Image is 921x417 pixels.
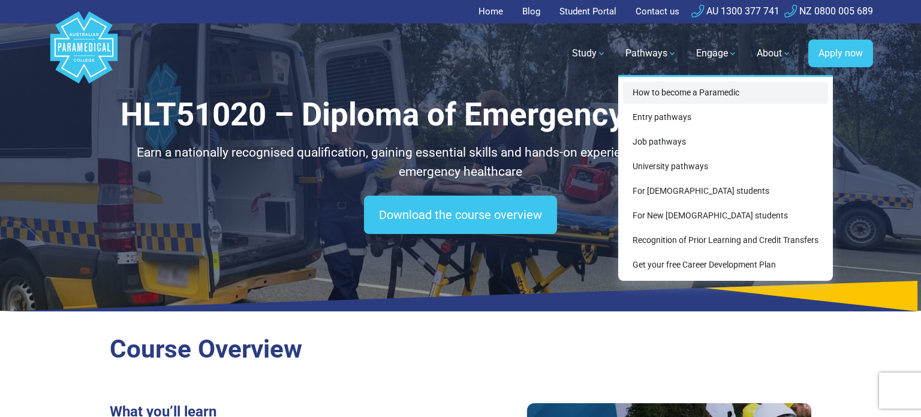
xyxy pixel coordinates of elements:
[364,196,557,234] a: Download the course overview
[623,155,828,178] a: University pathways
[110,334,811,365] h2: Course Overview
[784,5,873,17] a: NZ 0800 005 689
[623,106,828,128] a: Entry pathways
[808,40,873,67] a: Apply now
[623,254,828,276] a: Get your free Career Development Plan
[623,82,828,104] a: How to become a Paramedic
[623,180,828,202] a: For [DEMOGRAPHIC_DATA] students
[110,96,811,134] h1: HLT51020 – Diploma of Emergency Health Care
[623,131,828,153] a: Job pathways
[689,37,745,70] a: Engage
[623,229,828,251] a: Recognition of Prior Learning and Credit Transfers
[623,205,828,227] a: For New [DEMOGRAPHIC_DATA] students
[750,37,799,70] a: About
[691,5,779,17] a: AU 1300 377 741
[618,37,684,70] a: Pathways
[565,37,613,70] a: Study
[110,143,811,181] p: Earn a nationally recognised qualification, gaining essential skills and hands-on experience for ...
[618,75,833,281] div: Pathways
[48,23,120,84] a: Australian Paramedical College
